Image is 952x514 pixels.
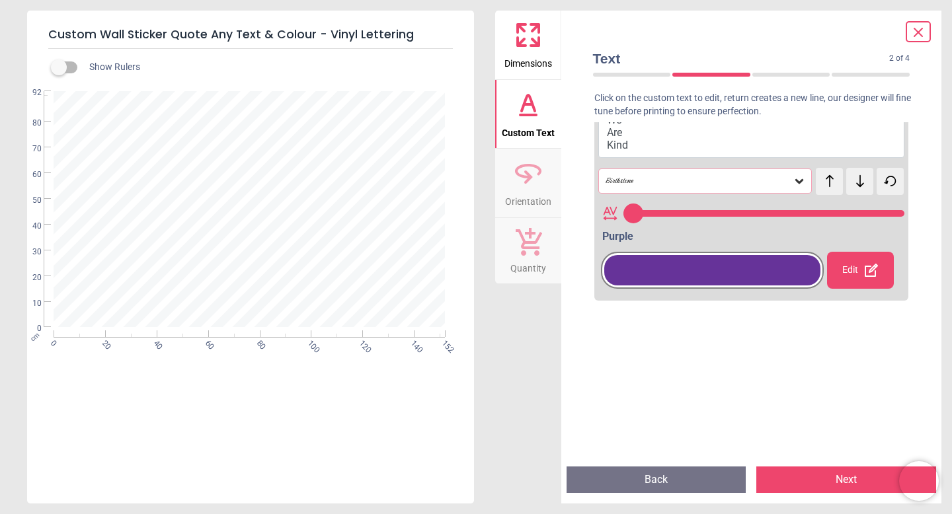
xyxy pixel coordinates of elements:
[17,323,42,334] span: 0
[602,229,905,244] div: Purple
[598,108,905,158] button: We Are Kind
[604,176,793,187] div: Birthstone
[17,118,42,129] span: 80
[567,466,746,493] button: Back
[889,53,910,64] span: 2 of 4
[510,256,546,275] span: Quantity
[899,461,939,501] iframe: Brevo live chat
[495,218,561,284] button: Quantity
[495,80,561,149] button: Custom Text
[17,195,42,206] span: 50
[593,49,890,68] span: Text
[17,87,42,98] span: 92
[582,92,921,118] p: Click on the custom text to edit, return creates a new line, our designer will fine tune before p...
[17,143,42,155] span: 70
[827,252,894,289] div: Edit
[17,221,42,232] span: 40
[48,21,453,49] h5: Custom Wall Sticker Quote Any Text & Colour - Vinyl Lettering
[495,11,561,79] button: Dimensions
[17,246,42,258] span: 30
[17,169,42,180] span: 60
[504,51,552,71] span: Dimensions
[59,59,474,75] div: Show Rulers
[502,120,555,140] span: Custom Text
[17,272,42,283] span: 20
[505,189,551,209] span: Orientation
[756,466,936,493] button: Next
[17,298,42,309] span: 10
[495,149,561,217] button: Orientation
